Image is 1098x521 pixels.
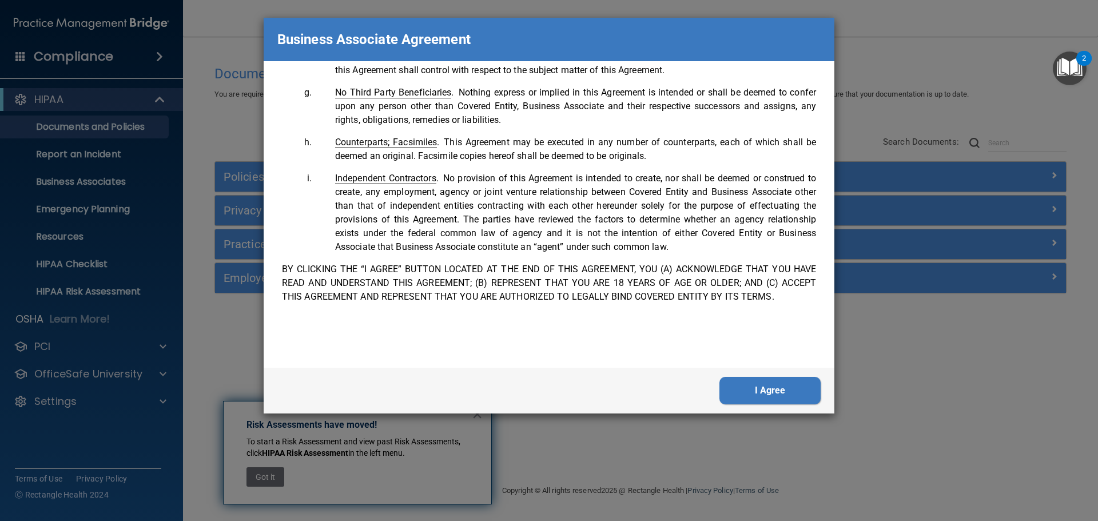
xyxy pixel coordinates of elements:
span: . [335,137,439,148]
li: This Agreement may be executed in any number of counterparts, each of which shall be deemed an or... [314,136,816,163]
span: . [335,87,454,98]
li: Nothing express or implied in this Agreement is intended or shall be deemed to confer upon any pe... [314,86,816,127]
span: Independent Contractors [335,173,436,184]
button: I Agree [719,377,821,404]
span: No Third Party Beneficiaries [335,87,451,98]
span: . [335,173,439,184]
button: Open Resource Center, 2 new notifications [1053,51,1087,85]
p: Business Associate Agreement [277,27,471,52]
span: Counterparts; Facsimiles [335,137,437,148]
div: 2 [1082,58,1086,73]
li: No provision of this Agreement is intended to create, nor shall be deemed or construed to create,... [314,172,816,254]
p: BY CLICKING THE “I AGREE” BUTTON LOCATED AT THE END OF THIS AGREEMENT, YOU (A) ACKNOWLEDGE THAT Y... [282,263,816,304]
